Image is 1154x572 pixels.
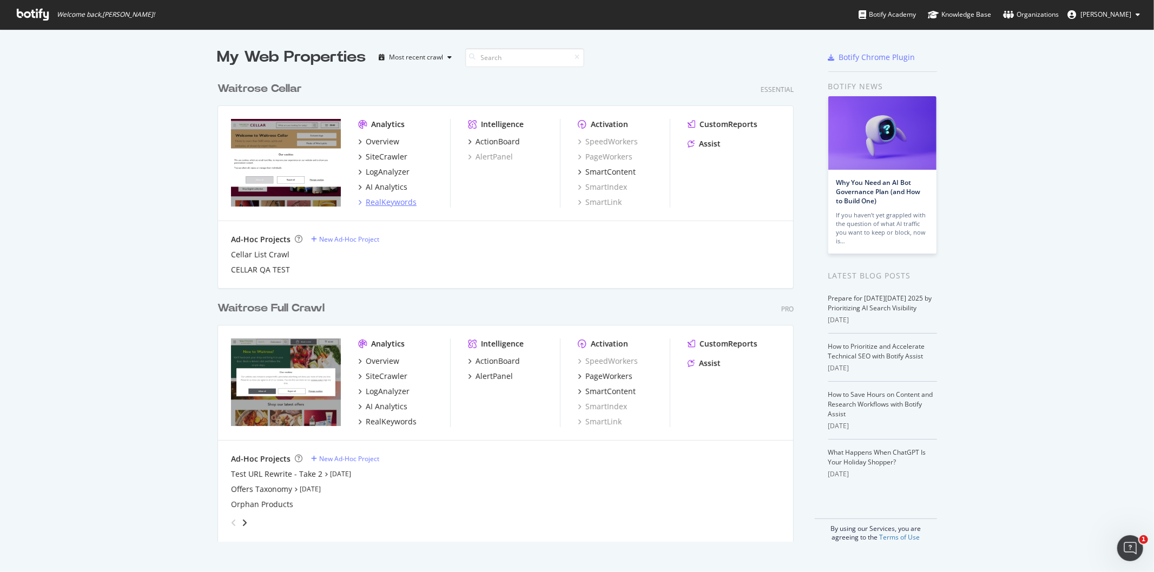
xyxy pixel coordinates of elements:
[1080,10,1131,19] span: Magda Rapala
[468,136,520,147] a: ActionBoard
[815,518,937,542] div: By using our Services, you are agreeing to the
[481,338,524,349] div: Intelligence
[468,371,513,382] a: AlertPanel
[781,304,794,314] div: Pro
[699,138,721,149] div: Assist
[319,235,379,244] div: New Ad-Hoc Project
[828,315,937,325] div: [DATE]
[828,342,925,361] a: How to Prioritize and Accelerate Technical SEO with Botify Assist
[859,9,916,20] div: Botify Academy
[476,371,513,382] div: AlertPanel
[231,469,322,480] a: Test URL Rewrite - Take 2
[371,338,405,349] div: Analytics
[578,416,622,427] a: SmartLink
[231,264,290,275] a: CELLAR QA TEST
[57,10,155,19] span: Welcome back, [PERSON_NAME] !
[828,270,937,282] div: Latest Blog Posts
[231,338,341,426] img: www.waitrose.com
[366,182,407,192] div: AI Analytics
[578,356,638,367] a: SpeedWorkers
[366,356,399,367] div: Overview
[585,167,636,177] div: SmartContent
[578,371,632,382] a: PageWorkers
[217,301,325,316] div: Waitrose Full Crawl
[828,469,937,479] div: [DATE]
[319,454,379,463] div: New Ad-Hoc Project
[358,386,410,397] a: LogAnalyzer
[1059,6,1149,23] button: [PERSON_NAME]
[578,401,627,412] div: SmartIndex
[366,401,407,412] div: AI Analytics
[828,421,937,431] div: [DATE]
[366,416,417,427] div: RealKeywords
[1003,9,1059,20] div: Organizations
[578,136,638,147] a: SpeedWorkers
[241,517,248,528] div: angle-right
[476,136,520,147] div: ActionBoard
[231,234,291,245] div: Ad-Hoc Projects
[476,356,520,367] div: ActionBoard
[217,301,329,316] a: Waitrose Full Crawl
[231,484,292,495] a: Offers Taxonomy
[1139,535,1148,544] span: 1
[217,68,802,542] div: grid
[578,182,627,192] a: SmartIndex
[578,197,622,208] a: SmartLink
[358,167,410,177] a: LogAnalyzer
[231,454,291,464] div: Ad-Hoc Projects
[688,338,757,349] a: CustomReports
[217,81,302,97] div: Waitrose Cellar
[366,136,399,147] div: Overview
[879,533,920,542] a: Terms of Use
[828,294,932,312] a: Prepare for [DATE][DATE] 2025 by Prioritizing AI Search Visibility
[688,138,721,149] a: Assist
[330,469,351,478] a: [DATE]
[231,249,289,260] a: Cellar List Crawl
[481,119,524,130] div: Intelligence
[688,119,757,130] a: CustomReports
[591,119,628,130] div: Activation
[578,151,632,162] a: PageWorkers
[468,151,513,162] a: AlertPanel
[585,386,636,397] div: SmartContent
[366,151,407,162] div: SiteCrawler
[300,484,321,494] a: [DATE]
[928,9,991,20] div: Knowledge Base
[366,371,407,382] div: SiteCrawler
[311,235,379,244] a: New Ad-Hoc Project
[836,178,921,205] a: Why You Need an AI Bot Governance Plan (and How to Build One)
[371,119,405,130] div: Analytics
[217,46,366,68] div: My Web Properties
[828,96,937,170] img: Why You Need an AI Bot Governance Plan (and How to Build One)
[585,371,632,382] div: PageWorkers
[700,338,757,349] div: CustomReports
[358,151,407,162] a: SiteCrawler
[828,363,937,373] div: [DATE]
[578,386,636,397] a: SmartContent
[578,167,636,177] a: SmartContent
[465,48,584,67] input: Search
[358,416,417,427] a: RealKeywords
[358,197,417,208] a: RealKeywords
[217,81,306,97] a: Waitrose Cellar
[375,49,457,66] button: Most recent crawl
[390,54,444,61] div: Most recent crawl
[828,81,937,92] div: Botify news
[828,448,926,467] a: What Happens When ChatGPT Is Your Holiday Shopper?
[366,167,410,177] div: LogAnalyzer
[591,338,628,349] div: Activation
[227,514,241,531] div: angle-left
[358,371,407,382] a: SiteCrawler
[231,499,293,510] a: Orphan Products
[468,356,520,367] a: ActionBoard
[828,52,915,63] a: Botify Chrome Plugin
[761,85,794,94] div: Essential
